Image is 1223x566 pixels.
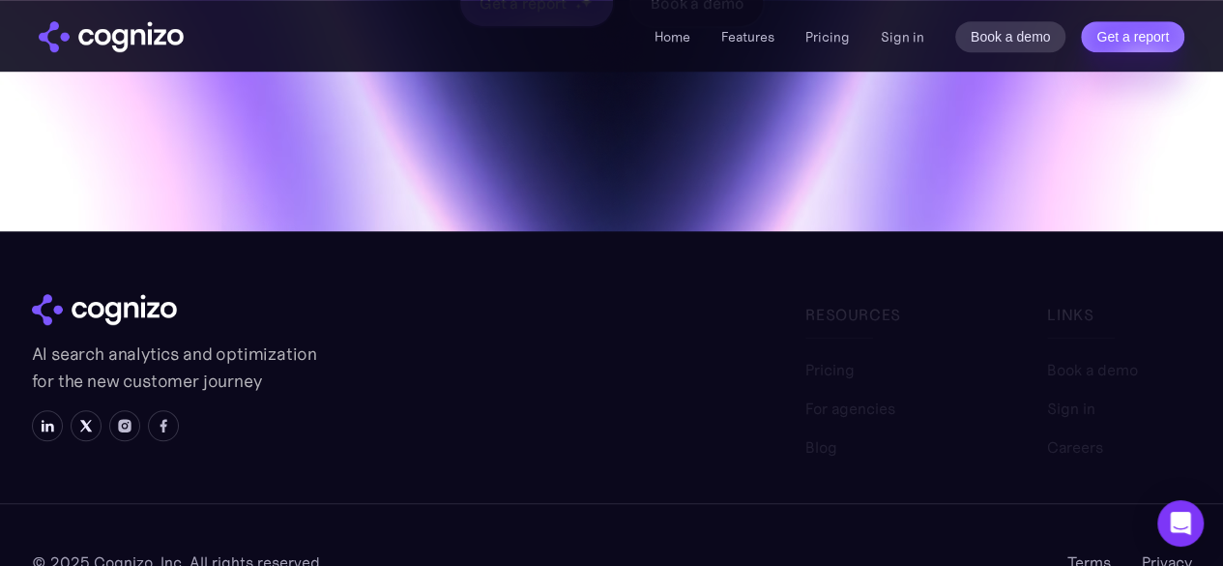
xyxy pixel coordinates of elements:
[32,341,322,395] p: AI search analytics and optimization for the new customer journey
[805,397,895,420] a: For agencies
[805,303,950,326] div: Resources
[881,25,924,48] a: Sign in
[1157,500,1204,547] div: Open Intercom Messenger
[78,418,94,433] img: X icon
[40,418,55,433] img: LinkedIn icon
[805,435,837,459] a: Blog
[1047,303,1192,326] div: links
[1047,435,1103,459] a: Careers
[32,294,177,325] img: cognizo logo
[1047,358,1138,381] a: Book a demo
[805,358,855,381] a: Pricing
[1081,21,1184,52] a: Get a report
[805,28,850,45] a: Pricing
[39,21,184,52] a: home
[955,21,1066,52] a: Book a demo
[39,21,184,52] img: cognizo logo
[721,28,774,45] a: Features
[655,28,690,45] a: Home
[1047,397,1095,420] a: Sign in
